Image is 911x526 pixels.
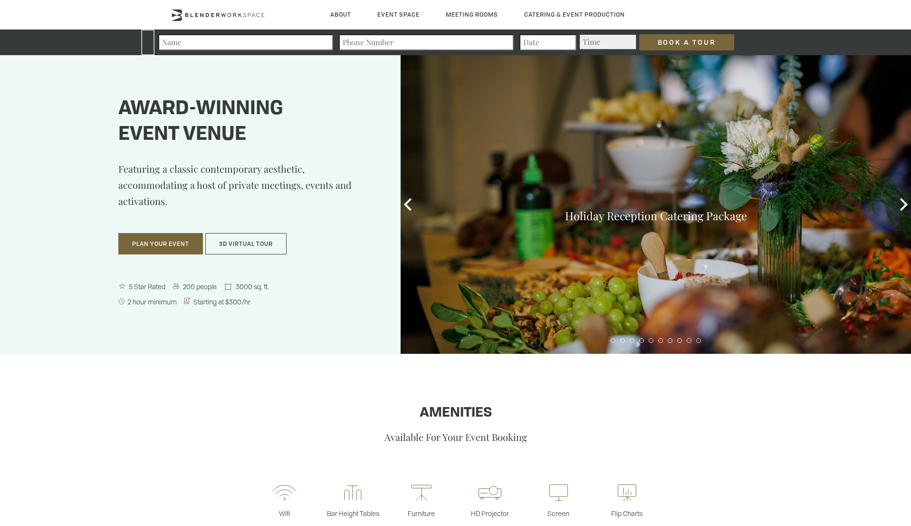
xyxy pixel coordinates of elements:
button: Plan Your Event [118,233,203,255]
span: Starting at $300/hr [192,297,253,306]
input: Book a Tour [639,34,734,50]
p: Featuring a classic contemporary aesthetic, accommodating a host of private meetings, events and ... [118,161,354,224]
p: Furniture [387,509,456,518]
a: Holiday Reception Catering Package [565,208,747,223]
input: Date [519,34,576,50]
p: Screen [524,509,593,518]
span: 3000 sq. ft. [234,282,272,291]
input: Phone Number [339,34,514,50]
input: Name [158,34,333,50]
p: Available For Your Event Booking [171,430,741,443]
p: HD Projector [456,509,524,518]
span: 200 people [181,282,220,291]
span: 5 Star Rated [127,282,168,291]
p: Bar Height Tables [319,509,387,518]
span: 2 hour minimum [126,297,180,306]
p: Wifi [250,509,319,518]
h1: Award-winning event venue [118,97,354,148]
p: Flip Charts [593,509,661,518]
button: 3D Virtual Tour [205,233,287,255]
h1: Amenities [171,406,741,421]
